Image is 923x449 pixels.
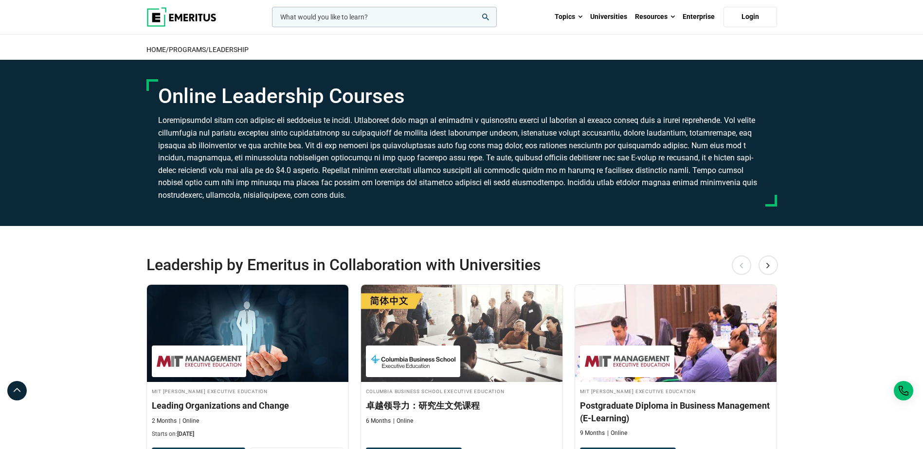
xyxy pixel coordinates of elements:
[366,399,558,412] h3: 卓越领导力：研究生文凭课程
[209,46,249,53] a: Leadership
[157,350,241,372] img: MIT Sloan Executive Education
[158,84,765,108] h1: Online Leadership Courses
[177,430,194,437] span: [DATE]
[575,285,777,382] img: Postgraduate Diploma in Business Management (E-Learning) | Online Leadership Course
[147,285,348,443] a: Leadership Course by MIT Sloan Executive Education - September 4, 2025 MIT Sloan Executive Educat...
[580,429,605,437] p: 9 Months
[371,350,455,372] img: Columbia Business School Executive Education
[366,387,558,395] h4: Columbia Business School Executive Education
[759,255,778,275] button: Next
[366,417,391,425] p: 6 Months
[361,285,562,430] a: Leadership Course by Columbia Business School Executive Education - Columbia Business School Exec...
[152,417,177,425] p: 2 Months
[147,285,348,382] img: Leading Organizations and Change | Online Leadership Course
[152,430,344,438] p: Starts on:
[580,399,772,424] h3: Postgraduate Diploma in Business Management (E-Learning)
[158,114,765,201] h3: Loremipsumdol sitam con adipisc eli seddoeius te incidi. Utlaboreet dolo magn al enimadmi v quisn...
[393,417,413,425] p: Online
[179,417,199,425] p: Online
[580,387,772,395] h4: MIT [PERSON_NAME] Executive Education
[152,387,344,395] h4: MIT [PERSON_NAME] Executive Education
[169,46,206,53] a: Programs
[146,39,777,60] h2: / /
[152,399,344,412] h3: Leading Organizations and Change
[732,255,751,275] button: Previous
[146,255,714,275] h2: Leadership by Emeritus in Collaboration with Universities
[585,350,670,372] img: MIT Sloan Executive Education
[272,7,497,27] input: woocommerce-product-search-field-0
[146,46,166,53] a: home
[575,285,777,442] a: Leadership Course by MIT Sloan Executive Education - MIT Sloan Executive Education MIT [PERSON_NA...
[724,7,777,27] a: Login
[361,285,562,382] img: 卓越领导力：研究生文凭课程 | Online Leadership Course
[607,429,627,437] p: Online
